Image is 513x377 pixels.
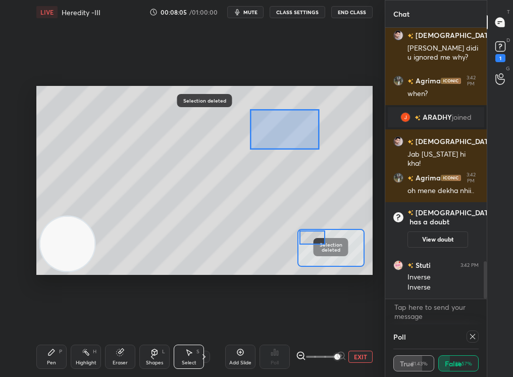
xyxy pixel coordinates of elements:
img: 0f6bb37c73814a4ca4f2986ce8f1d62d.52814952_3 [400,112,411,122]
p: G [506,65,510,72]
button: End Class [331,6,373,18]
img: d1c1977eb13f4af6a4bdafeeac7a0f92.jpg [393,260,403,270]
div: [PERSON_NAME] didi u ignored me why? [407,43,479,63]
h6: Agrima [414,173,441,183]
div: Inverse [407,272,479,282]
img: ecdb62aaac184653a125a88583c3cb5b.jpg [393,30,403,40]
button: View doubt [407,231,468,248]
img: 6cfc7c23059f4cf3800add69c74d7bd1.jpg [393,76,403,86]
h6: [DEMOGRAPHIC_DATA] [414,208,495,217]
span: joined [452,113,472,121]
div: oh mene dekha nhii.. [407,186,479,196]
img: no-rating-badge.077c3623.svg [407,176,414,181]
img: no-rating-badge.077c3623.svg [407,33,414,39]
img: no-rating-badge.077c3623.svg [415,115,421,121]
p: T [507,8,510,16]
button: mute [227,6,264,18]
div: H [93,349,96,354]
div: 3:42 PM [460,262,479,268]
p: Selection deleted [320,242,342,252]
img: no-rating-badge.077c3623.svg [407,208,414,217]
div: 3 [171,354,181,360]
h4: Poll [393,332,406,342]
div: P [59,349,62,354]
div: LIVE [36,6,58,18]
p: Selection deleted [183,98,226,103]
button: CLASS SETTINGS [270,6,325,18]
img: 6cfc7c23059f4cf3800add69c74d7bd1.jpg [393,173,403,183]
p: Chat [385,1,418,27]
h6: Agrima [414,76,441,86]
div: Pen [47,360,56,365]
div: grid [385,28,487,299]
span: mute [243,9,258,16]
span: ARADHY [423,113,452,121]
h6: [DEMOGRAPHIC_DATA] [414,136,495,147]
div: Shapes [146,360,163,365]
div: Jab [US_STATE] hi kha! [407,150,479,169]
img: no-rating-badge.077c3623.svg [407,263,414,268]
p: D [506,36,510,44]
div: Inverse [407,282,479,293]
div: S [196,349,199,354]
img: iconic-dark.1390631f.png [441,175,461,181]
div: Eraser [113,360,128,365]
img: no-rating-badge.077c3623.svg [407,79,414,84]
div: 1 [495,54,505,62]
div: Select [182,360,196,365]
div: when? [407,89,479,99]
div: 3:42 PM [463,75,479,87]
div: Highlight [76,360,96,365]
div: L [162,349,165,354]
img: iconic-dark.1390631f.png [441,78,461,84]
button: EXIT [348,351,373,363]
div: 3:42 PM [463,172,479,184]
h6: Stuti [414,260,431,270]
div: Add Slide [229,360,251,365]
img: no-rating-badge.077c3623.svg [407,139,414,145]
span: has a doubt [407,217,449,226]
img: ecdb62aaac184653a125a88583c3cb5b.jpg [393,136,403,147]
h4: Heredity -III [62,8,100,17]
h6: [DEMOGRAPHIC_DATA] [414,30,495,41]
